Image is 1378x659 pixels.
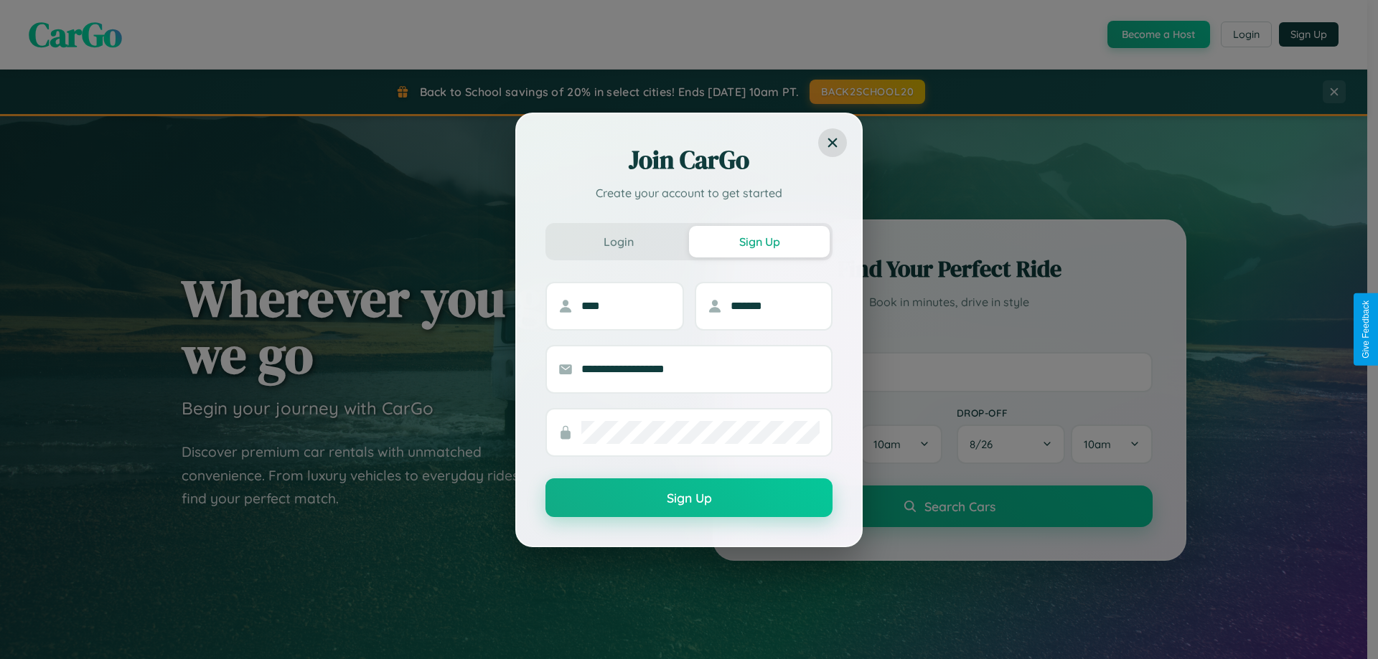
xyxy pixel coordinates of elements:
button: Login [548,226,689,257]
button: Sign Up [545,478,833,517]
div: Give Feedback [1361,300,1371,359]
button: Sign Up [689,226,830,257]
p: Create your account to get started [545,184,833,202]
h2: Join CarGo [545,143,833,177]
